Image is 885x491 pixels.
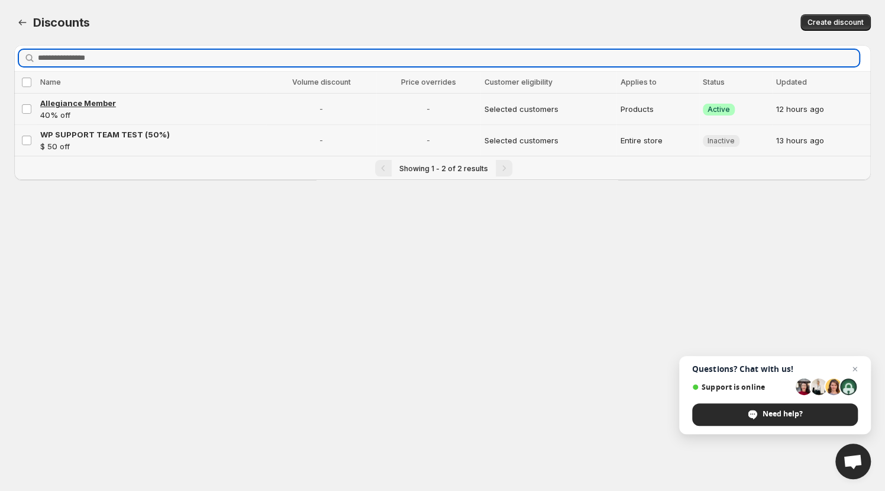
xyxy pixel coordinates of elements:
span: Need help? [692,403,858,426]
button: Back to dashboard [14,14,31,31]
span: Name [40,78,61,86]
span: Applies to [620,78,656,86]
span: Active [708,105,730,114]
span: Price overrides [401,78,456,86]
span: - [380,134,477,146]
span: - [380,103,477,115]
p: $ 50 off [40,140,263,152]
span: Need help? [763,409,803,419]
span: Volume discount [292,78,350,86]
span: - [270,134,373,146]
a: Open chat [835,444,871,479]
td: 13 hours ago [773,125,871,156]
a: WP SUPPORT TEAM TEST (50%) [40,129,263,140]
span: Customer eligibility [484,78,552,86]
span: Questions? Chat with us! [692,364,858,374]
span: Discounts [33,15,90,30]
span: Showing 1 - 2 of 2 results [399,164,488,173]
td: 12 hours ago [773,94,871,125]
nav: Pagination [14,156,871,180]
span: Support is online [692,383,792,391]
td: Entire store [616,125,699,156]
a: Allegiance Member [40,97,263,109]
p: 40% off [40,109,263,121]
span: WP SUPPORT TEAM TEST (50%) [40,130,170,139]
td: Selected customers [480,94,616,125]
span: Inactive [708,136,735,146]
span: Updated [776,78,807,86]
span: - [270,103,373,115]
td: Products [616,94,699,125]
span: Status [703,78,725,86]
td: Selected customers [480,125,616,156]
button: Create discount [800,14,871,31]
span: Create discount [808,18,864,27]
span: Allegiance Member [40,98,116,108]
